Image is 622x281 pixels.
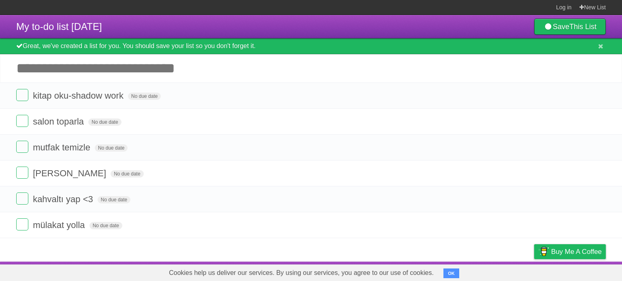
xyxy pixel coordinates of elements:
[496,264,514,279] a: Terms
[88,118,121,126] span: No due date
[569,23,596,31] b: This List
[16,218,28,230] label: Done
[95,144,128,152] span: No due date
[111,170,143,177] span: No due date
[555,264,606,279] a: Suggest a feature
[161,265,442,281] span: Cookies help us deliver our services. By using our services, you agree to our use of cookies.
[426,264,443,279] a: About
[16,89,28,101] label: Done
[453,264,486,279] a: Developers
[33,194,95,204] span: kahvaltı yap <3
[98,196,130,203] span: No due date
[33,116,86,127] span: salon toparla
[551,245,602,259] span: Buy me a coffee
[524,264,545,279] a: Privacy
[16,141,28,153] label: Done
[16,21,102,32] span: My to-do list [DATE]
[534,19,606,35] a: SaveThis List
[33,168,108,178] span: [PERSON_NAME]
[89,222,122,229] span: No due date
[33,220,87,230] span: mülakat yolla
[538,245,549,258] img: Buy me a coffee
[33,91,126,101] span: kitap oku-shadow work
[128,93,161,100] span: No due date
[33,142,92,152] span: mutfak temizle
[16,115,28,127] label: Done
[16,192,28,205] label: Done
[534,244,606,259] a: Buy me a coffee
[443,268,459,278] button: OK
[16,167,28,179] label: Done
